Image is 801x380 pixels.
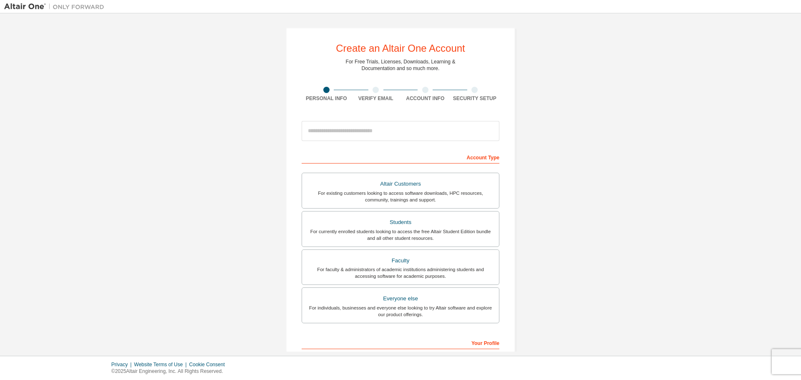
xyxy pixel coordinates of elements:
[307,293,494,305] div: Everyone else
[307,305,494,318] div: For individuals, businesses and everyone else looking to try Altair software and explore our prod...
[336,43,465,53] div: Create an Altair One Account
[307,190,494,203] div: For existing customers looking to access software downloads, HPC resources, community, trainings ...
[400,95,450,102] div: Account Info
[302,95,351,102] div: Personal Info
[302,336,499,349] div: Your Profile
[307,178,494,190] div: Altair Customers
[307,266,494,279] div: For faculty & administrators of academic institutions administering students and accessing softwa...
[111,368,230,375] p: © 2025 Altair Engineering, Inc. All Rights Reserved.
[189,361,229,368] div: Cookie Consent
[307,216,494,228] div: Students
[111,361,134,368] div: Privacy
[351,95,401,102] div: Verify Email
[4,3,108,11] img: Altair One
[346,58,456,72] div: For Free Trials, Licenses, Downloads, Learning & Documentation and so much more.
[450,95,500,102] div: Security Setup
[134,361,189,368] div: Website Terms of Use
[302,150,499,164] div: Account Type
[307,255,494,267] div: Faculty
[307,228,494,242] div: For currently enrolled students looking to access the free Altair Student Edition bundle and all ...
